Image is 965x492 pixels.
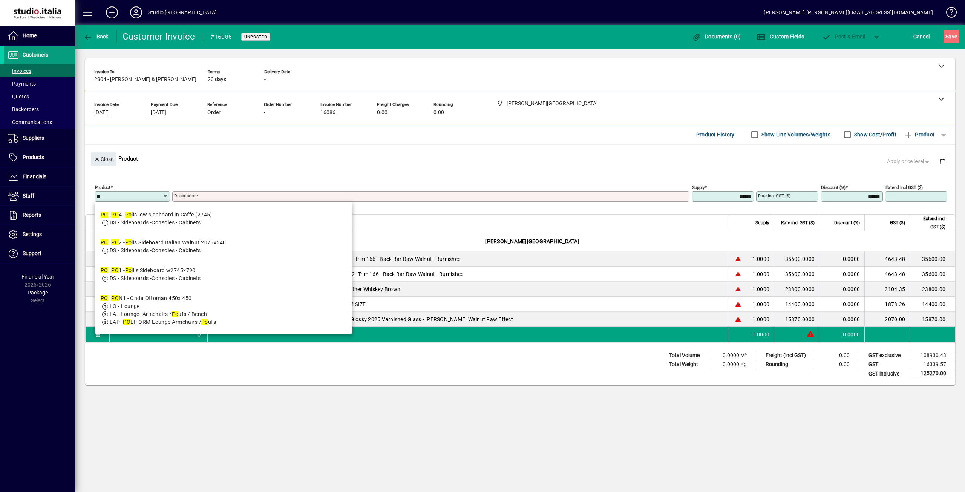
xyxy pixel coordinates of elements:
div: L 4 - lis low sideboard in Caffe (2745) [101,211,212,219]
span: S [945,34,948,40]
span: 1.0000 [752,255,770,263]
a: Communications [4,116,75,129]
td: Total Weight [665,360,711,369]
button: Documents (0) [690,30,743,43]
td: 15870.00 [910,312,955,327]
mat-option: POLPO1 - Pollis Sideboard w2745x790 [95,261,352,288]
a: Settings [4,225,75,244]
div: 35600.0000 [779,270,815,278]
button: Post & Email [818,30,869,43]
button: Apply price level [884,155,934,169]
td: 3104.35 [864,282,910,297]
button: Close [91,152,116,166]
a: Reports [4,206,75,225]
td: 23800.00 [910,282,955,297]
span: Close [94,153,113,166]
em: Po [201,319,208,325]
span: Unposted [244,34,267,39]
td: 0.00 [813,360,859,369]
span: 1.0000 [752,316,770,323]
span: LAP - LIFORM Lounge Armchairs / ufs [110,319,216,325]
td: GST [865,360,910,369]
button: Delete [933,152,951,170]
span: Staff [23,193,34,199]
a: Home [4,26,75,45]
td: GST exclusive [865,351,910,360]
span: Cancel [913,31,930,43]
button: Cancel [911,30,932,43]
em: PO [111,212,119,218]
span: Payments [8,81,36,87]
span: DS - Sideboards -Consoles - Cabinets [110,275,201,281]
div: L 2 - lis Sideboard Italian Walnut 2075x540 [101,239,226,247]
mat-option: POLPO2 - Polis Sideboard Italian Walnut 2075x540 [95,233,352,261]
td: Rounding [762,360,813,369]
em: PO [123,319,130,325]
button: Save [944,30,959,43]
td: 0.0000 [819,312,864,327]
mat-label: Product [95,185,110,190]
td: 125270.00 [910,369,955,379]
em: PO [101,267,108,273]
span: Financials [23,173,46,179]
span: ost & Email [822,34,865,40]
span: 0.00 [433,110,444,116]
span: Home [23,32,37,38]
a: Products [4,148,75,167]
span: DS - Sideboards -Consoles - Cabinets [110,247,201,253]
span: 16086 [320,110,335,116]
em: PO [111,239,119,245]
span: Customers [23,52,48,58]
a: Knowledge Base [940,2,956,26]
span: Settings [23,231,42,237]
span: Custom Fields [757,34,804,40]
span: Backorders [8,106,39,112]
div: Product [85,145,955,172]
span: [PERSON_NAME] Coffee Table 1700 X 1000 X 420 Cocoa Glossy 2025 Varnished Glass - [PERSON_NAME] Wa... [212,316,513,323]
span: Discount (%) [834,219,860,227]
app-page-header-button: Delete [933,158,951,165]
span: Reports [23,212,41,218]
button: Custom Fields [755,30,806,43]
mat-label: Extend incl GST ($) [885,185,923,190]
span: 1.0000 [752,300,770,308]
td: 0.00 [813,351,859,360]
div: L N1 - Onda Ottoman 450x 450 [101,294,216,302]
button: Product History [693,128,738,141]
span: Quotes [8,93,29,100]
span: Financial Year [21,274,54,280]
em: Po [172,311,179,317]
td: 108930.43 [910,351,955,360]
span: LO - Lounge [110,303,140,309]
div: [PERSON_NAME] [PERSON_NAME][EMAIL_ADDRESS][DOMAIN_NAME] [764,6,933,18]
em: PO [111,267,119,273]
span: 1.0000 [752,331,770,338]
span: 1.0000 [752,270,770,278]
div: 23800.0000 [779,285,815,293]
em: PO [101,212,108,218]
mat-label: Description [174,193,196,198]
span: P [835,34,838,40]
span: Package [28,290,48,296]
a: Backorders [4,103,75,116]
span: 2904 - [PERSON_NAME] & [PERSON_NAME] [94,77,196,83]
span: Order [207,110,221,116]
em: PO [101,295,108,301]
div: #16086 [211,31,232,43]
mat-option: POLPON1 - Onda Ottoman 450x 450 [95,288,352,332]
button: Profile [124,6,148,19]
a: Invoices [4,64,75,77]
span: Nugent Street [194,330,203,339]
span: GST ($) [890,219,905,227]
a: Quotes [4,90,75,103]
app-page-header-button: Back [75,30,117,43]
td: 14400.00 [910,297,955,312]
mat-error: Required [174,202,683,210]
span: Invoices [8,68,31,74]
td: 4643.48 [864,251,910,267]
span: Support [23,250,41,256]
td: Total Volume [665,351,711,360]
td: 4643.48 [864,267,910,282]
td: 0.0000 [819,327,864,342]
mat-label: Supply [692,185,705,190]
